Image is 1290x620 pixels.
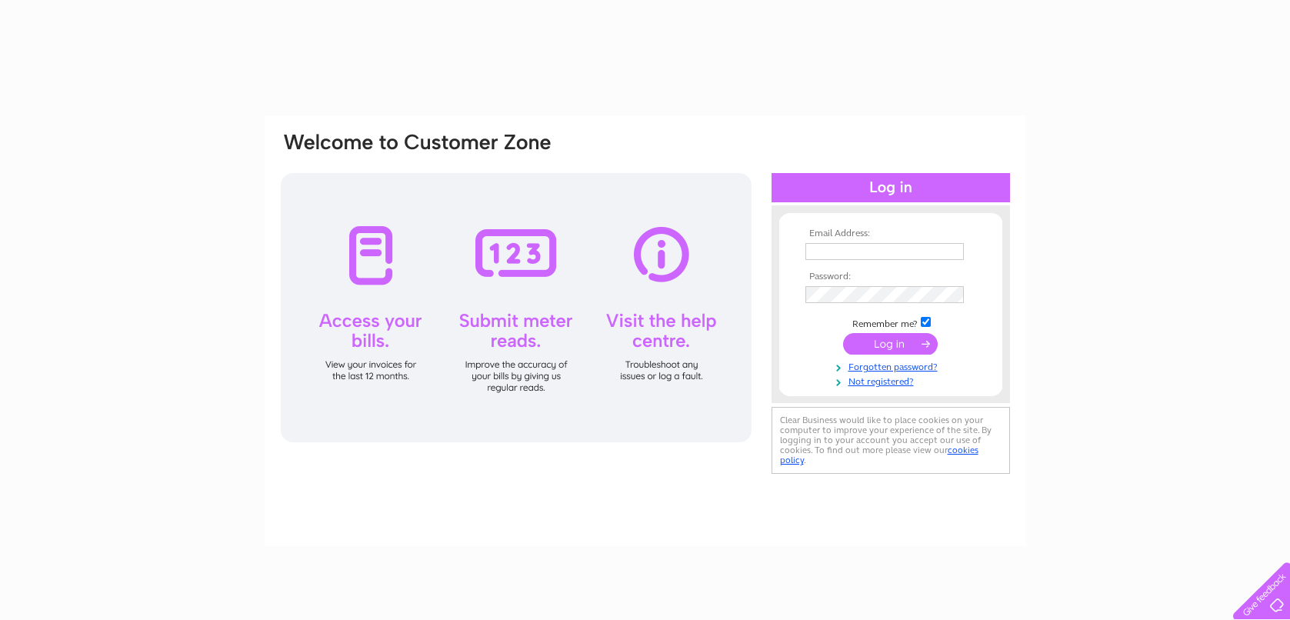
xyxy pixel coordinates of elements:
th: Password: [802,272,980,282]
td: Remember me? [802,315,980,330]
a: cookies policy [780,445,978,465]
a: Forgotten password? [805,358,980,373]
div: Clear Business would like to place cookies on your computer to improve your experience of the sit... [772,407,1010,474]
input: Submit [843,333,938,355]
th: Email Address: [802,228,980,239]
a: Not registered? [805,373,980,388]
